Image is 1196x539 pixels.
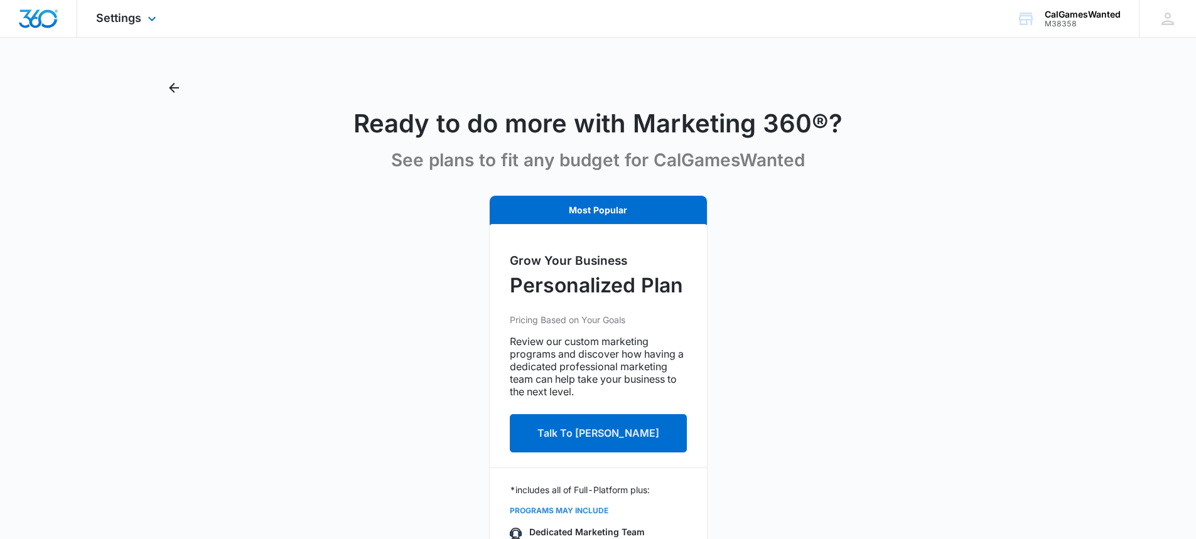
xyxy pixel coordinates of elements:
[164,78,184,98] button: Back
[510,335,687,398] p: Review our custom marketing programs and discover how having a dedicated professional marketing t...
[391,149,805,171] p: See plans to fit any budget for CalGamesWanted
[510,252,687,270] h5: Grow Your Business
[353,108,843,139] h1: Ready to do more with Marketing 360®?
[510,270,683,301] p: Personalized Plan
[1045,19,1121,28] div: account id
[96,11,141,24] span: Settings
[510,414,687,452] button: Talk To [PERSON_NAME]
[510,505,687,516] p: PROGRAMS MAY INCLUDE
[510,203,687,217] p: Most Popular
[529,525,687,538] p: Dedicated Marketing Team
[510,483,687,496] p: *includes all of Full-Platform plus:
[1045,9,1121,19] div: account name
[510,313,687,326] p: Pricing Based on Your Goals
